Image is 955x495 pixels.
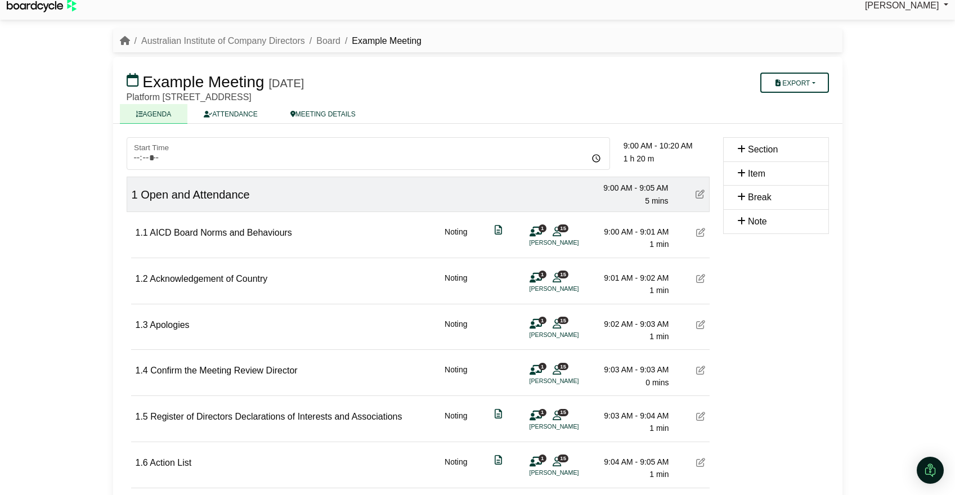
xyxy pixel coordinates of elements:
[136,228,148,237] span: 1.1
[590,182,669,194] div: 9:00 AM - 9:05 AM
[590,363,669,376] div: 9:03 AM - 9:03 AM
[445,409,467,435] div: Noting
[136,320,148,330] span: 1.3
[445,456,467,481] div: Noting
[645,196,668,205] span: 5 mins
[150,228,292,237] span: AICD Board Norms and Behaviours
[530,238,614,247] li: [PERSON_NAME]
[530,284,614,294] li: [PERSON_NAME]
[530,330,614,340] li: [PERSON_NAME]
[590,409,669,422] div: 9:03 AM - 9:04 AM
[539,271,546,278] span: 1
[127,92,252,102] span: Platform [STREET_ADDRESS]
[136,274,148,283] span: 1.2
[748,192,772,202] span: Break
[649,286,669,295] span: 1 min
[445,318,467,343] div: Noting
[539,409,546,416] span: 1
[150,320,189,330] span: Apologies
[539,317,546,324] span: 1
[748,217,767,226] span: Note
[530,468,614,478] li: [PERSON_NAME]
[624,154,654,163] span: 1 h 20 m
[150,458,191,467] span: Action List
[748,145,778,154] span: Section
[748,169,765,178] span: Item
[142,73,264,91] span: Example Meeting
[530,376,614,386] li: [PERSON_NAME]
[865,1,939,10] span: [PERSON_NAME]
[558,317,568,324] span: 15
[141,36,305,46] a: Australian Institute of Company Directors
[539,224,546,232] span: 1
[760,73,828,93] button: Export
[649,424,669,433] span: 1 min
[445,226,467,251] div: Noting
[558,224,568,232] span: 15
[274,104,372,124] a: MEETING DETAILS
[316,36,340,46] a: Board
[150,412,402,421] span: Register of Directors Declarations of Interests and Associations
[136,458,148,467] span: 1.6
[649,470,669,479] span: 1 min
[268,76,304,90] div: [DATE]
[445,363,467,389] div: Noting
[558,409,568,416] span: 15
[539,363,546,370] span: 1
[530,422,614,431] li: [PERSON_NAME]
[645,378,669,387] span: 0 mins
[120,34,422,48] nav: breadcrumb
[132,188,138,201] span: 1
[136,366,148,375] span: 1.4
[150,366,297,375] span: Confirm the Meeting Review Director
[590,226,669,238] div: 9:00 AM - 9:01 AM
[649,332,669,341] span: 1 min
[558,363,568,370] span: 15
[558,454,568,462] span: 15
[445,272,467,297] div: Noting
[150,274,267,283] span: Acknowledgement of Country
[624,139,710,152] div: 9:00 AM - 10:20 AM
[558,271,568,278] span: 15
[590,272,669,284] div: 9:01 AM - 9:02 AM
[120,104,188,124] a: AGENDA
[187,104,274,124] a: ATTENDANCE
[340,34,422,48] li: Example Meeting
[590,456,669,468] div: 9:04 AM - 9:05 AM
[649,240,669,249] span: 1 min
[590,318,669,330] div: 9:02 AM - 9:03 AM
[917,457,944,484] div: Open Intercom Messenger
[136,412,148,421] span: 1.5
[141,188,250,201] span: Open and Attendance
[539,454,546,462] span: 1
